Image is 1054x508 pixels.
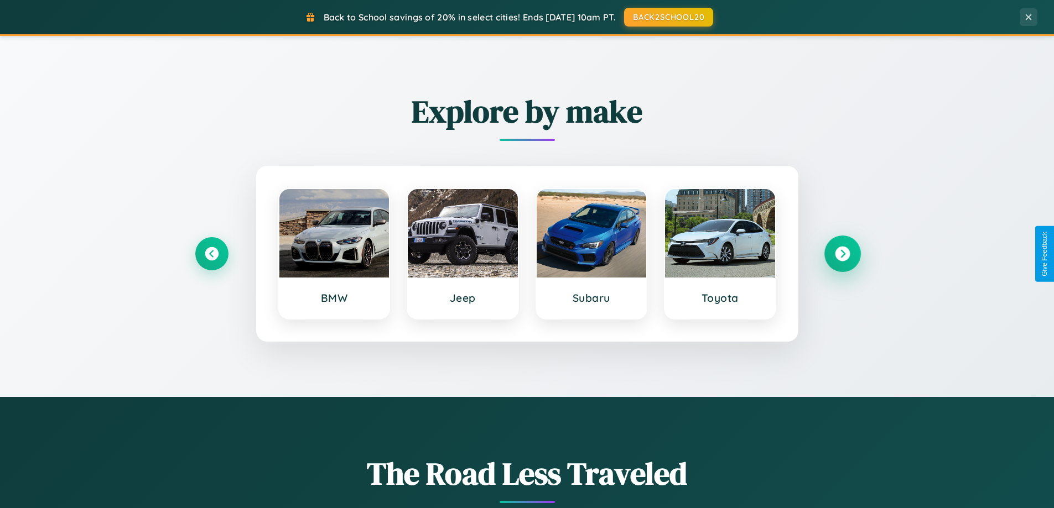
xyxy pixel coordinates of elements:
[1041,232,1048,276] div: Give Feedback
[624,8,713,27] button: BACK2SCHOOL20
[290,291,378,305] h3: BMW
[195,90,859,133] h2: Explore by make
[419,291,507,305] h3: Jeep
[195,452,859,495] h1: The Road Less Traveled
[676,291,764,305] h3: Toyota
[324,12,616,23] span: Back to School savings of 20% in select cities! Ends [DATE] 10am PT.
[548,291,636,305] h3: Subaru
